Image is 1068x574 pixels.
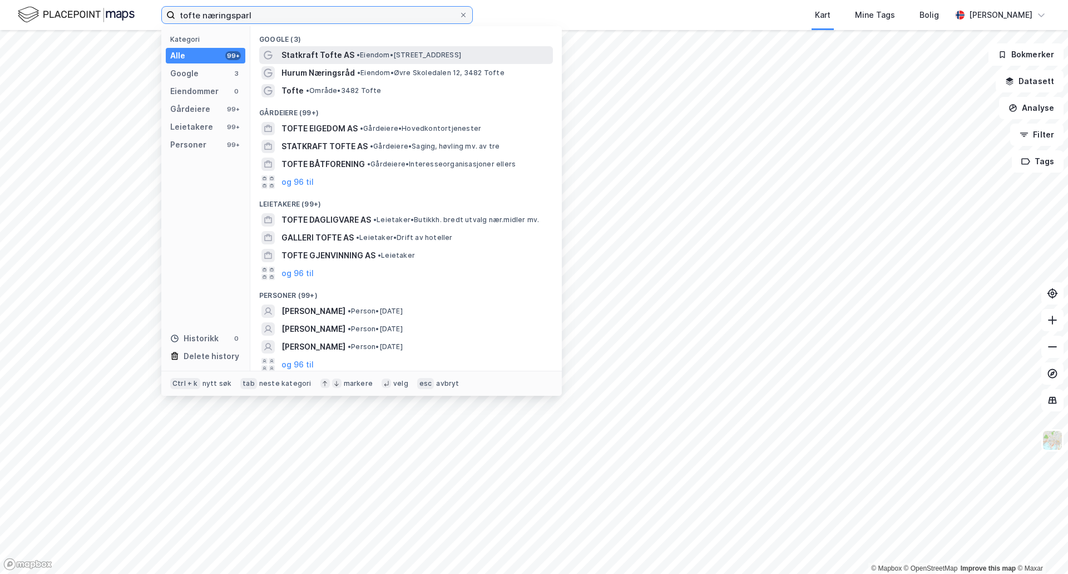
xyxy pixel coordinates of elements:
span: Person • [DATE] [348,325,403,333]
span: TOFTE DAGLIGVARE AS [281,213,371,227]
a: Improve this map [961,565,1016,572]
span: • [373,215,377,224]
button: Filter [1010,124,1064,146]
div: 99+ [225,105,241,114]
div: Personer (99+) [250,282,562,302]
span: Tofte [281,84,304,97]
div: 99+ [225,140,241,149]
div: Google (3) [250,26,562,46]
div: esc [417,378,434,389]
span: • [357,51,360,59]
span: Leietaker • Butikkh. bredt utvalg nær.midler mv. [373,215,539,224]
a: Mapbox homepage [3,558,52,571]
span: Person • [DATE] [348,307,403,316]
img: logo.f888ab2527a4732fd821a326f86c7f29.svg [18,5,135,24]
div: Google [170,67,199,80]
span: • [370,142,373,150]
span: Eiendom • [STREET_ADDRESS] [357,51,461,60]
div: neste kategori [259,379,311,388]
span: Hurum Næringsråd [281,66,355,80]
button: Bokmerker [988,43,1064,66]
span: • [367,160,370,168]
span: Gårdeiere • Interesseorganisasjoner ellers [367,160,516,169]
button: og 96 til [281,267,314,280]
div: Personer [170,138,206,151]
input: Søk på adresse, matrikkel, gårdeiere, leietakere eller personer [175,7,459,23]
div: 0 [232,334,241,343]
span: Område • 3482 Tofte [306,86,382,95]
div: Kategori [170,35,245,43]
span: Leietaker • Drift av hoteller [356,233,453,242]
span: STATKRAFT TOFTE AS [281,140,368,153]
button: Analyse [999,97,1064,119]
div: avbryt [436,379,459,388]
a: Mapbox [871,565,902,572]
div: Gårdeiere [170,102,210,116]
span: Eiendom • Øvre Skoledalen 12, 3482 Tofte [357,68,505,77]
span: [PERSON_NAME] [281,305,345,318]
div: velg [393,379,408,388]
div: Delete history [184,350,239,363]
div: tab [240,378,257,389]
div: [PERSON_NAME] [969,8,1032,22]
span: Person • [DATE] [348,342,403,351]
span: [PERSON_NAME] [281,322,345,336]
img: Z [1042,430,1063,451]
button: Datasett [996,70,1064,92]
span: • [378,251,381,259]
span: TOFTE BÅTFORENING [281,158,365,171]
span: • [348,325,351,333]
div: Mine Tags [855,8,895,22]
div: nytt søk [202,379,232,388]
span: • [306,86,309,95]
span: Statkraft Tofte AS [281,48,354,62]
a: OpenStreetMap [904,565,958,572]
button: Tags [1012,150,1064,173]
div: 3 [232,69,241,78]
span: • [357,68,360,77]
div: 0 [232,87,241,96]
iframe: Chat Widget [1012,521,1068,574]
button: og 96 til [281,358,314,371]
div: Kontrollprogram for chat [1012,521,1068,574]
div: Leietakere [170,120,213,134]
div: Leietakere (99+) [250,191,562,211]
span: Gårdeiere • Saging, høvling mv. av tre [370,142,500,151]
span: TOFTE EIGEDOM AS [281,122,358,135]
div: markere [344,379,373,388]
div: 99+ [225,51,241,60]
button: og 96 til [281,175,314,189]
span: • [360,124,363,133]
div: Kart [815,8,830,22]
span: • [348,307,351,315]
div: Historikk [170,332,219,345]
span: GALLERI TOFTE AS [281,231,354,244]
span: • [348,342,351,351]
div: Ctrl + k [170,378,200,389]
div: Bolig [919,8,939,22]
span: Gårdeiere • Hovedkontortjenester [360,124,481,133]
div: Alle [170,49,185,62]
span: • [356,233,359,242]
span: TOFTE GJENVINNING AS [281,249,375,262]
span: Leietaker [378,251,415,260]
span: [PERSON_NAME] [281,340,345,354]
div: 99+ [225,122,241,131]
div: Gårdeiere (99+) [250,100,562,120]
div: Eiendommer [170,85,219,98]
